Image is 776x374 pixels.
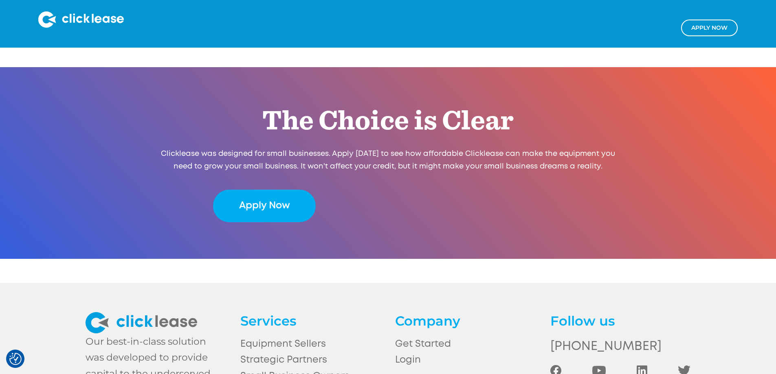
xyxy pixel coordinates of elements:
p: Clicklease was designed for small businesses. Apply [DATE] to see how affordable Clicklease can m... [154,148,621,173]
h2: The Choice is Clear [213,103,563,140]
a: [PHONE_NUMBER] [550,336,690,357]
button: Consent Preferences [9,353,22,365]
h4: Services [240,312,380,330]
h4: Follow us [550,312,690,330]
a: Login [395,352,535,368]
a: Apply Now [213,190,315,223]
a: Strategic Partners [240,352,380,368]
a: Apply NOw [681,20,738,36]
h4: Company [395,312,535,330]
a: Get Started [395,336,535,352]
img: clickease logo [86,312,197,333]
img: Clicklease logo [38,11,124,28]
a: Equipment Sellers [240,336,380,352]
img: Revisit consent button [9,353,22,365]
